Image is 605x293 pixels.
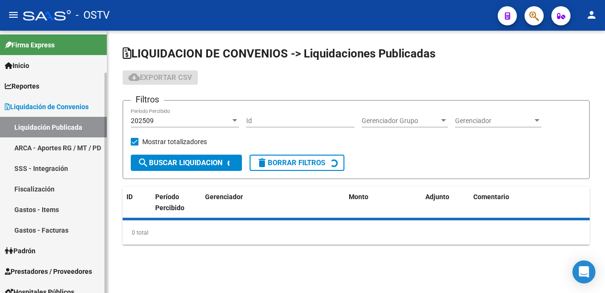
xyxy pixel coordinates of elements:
[123,70,198,85] button: Exportar CSV
[425,193,449,201] span: Adjunto
[5,40,55,50] span: Firma Express
[131,155,242,171] button: Buscar Liquidacion
[137,158,223,167] span: Buscar Liquidacion
[256,157,268,169] mat-icon: delete
[151,187,187,229] datatable-header-cell: Período Percibido
[131,93,164,106] h3: Filtros
[123,47,435,60] span: LIQUIDACION DE CONVENIOS -> Liquidaciones Publicadas
[455,117,533,125] span: Gerenciador
[128,71,140,83] mat-icon: cloud_download
[250,155,344,171] button: Borrar Filtros
[349,193,368,201] span: Monto
[123,187,151,229] datatable-header-cell: ID
[362,117,439,125] span: Gerenciador Grupo
[123,221,590,245] div: 0 total
[76,5,110,26] span: - OSTV
[5,60,29,71] span: Inicio
[5,101,89,112] span: Liquidación de Convenios
[128,73,192,82] span: Exportar CSV
[572,260,595,283] div: Open Intercom Messenger
[5,266,92,277] span: Prestadores / Proveedores
[205,193,243,201] span: Gerenciador
[469,187,590,229] datatable-header-cell: Comentario
[201,187,345,229] datatable-header-cell: Gerenciador
[8,9,19,21] mat-icon: menu
[422,187,469,229] datatable-header-cell: Adjunto
[5,246,35,256] span: Padrón
[256,158,325,167] span: Borrar Filtros
[155,193,184,212] span: Período Percibido
[126,193,133,201] span: ID
[473,193,509,201] span: Comentario
[5,81,39,91] span: Reportes
[137,157,149,169] mat-icon: search
[142,136,207,147] span: Mostrar totalizadores
[586,9,597,21] mat-icon: person
[131,117,154,124] span: 202509
[345,187,422,229] datatable-header-cell: Monto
